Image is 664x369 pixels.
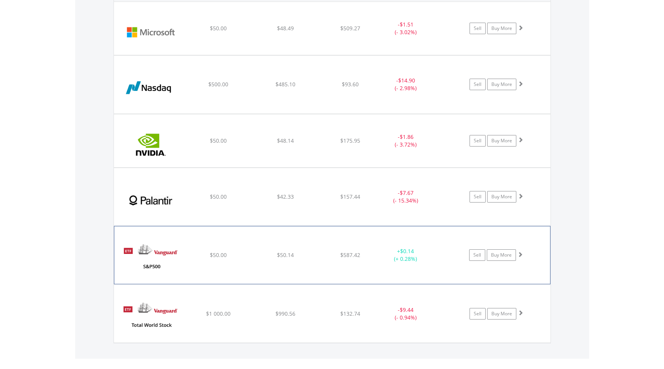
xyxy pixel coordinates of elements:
[206,310,230,317] span: $1 000.00
[340,137,360,144] span: $175.95
[210,251,227,259] span: $50.00
[118,65,184,111] img: EQU.US.NDAQ.png
[277,251,294,259] span: $50.14
[277,137,294,144] span: $48.14
[400,247,414,255] span: $0.14
[275,310,295,317] span: $990.56
[208,81,228,88] span: $500.00
[209,25,226,32] span: $50.00
[340,310,360,317] span: $132.74
[487,249,516,261] a: Buy More
[470,308,486,320] a: Sell
[400,189,414,196] span: $7.67
[487,23,516,34] a: Buy More
[400,133,414,140] span: $1.86
[277,25,294,32] span: $48.49
[377,77,435,92] div: - (- 2.98%)
[377,247,434,263] div: + (+ 0.28%)
[118,178,184,224] img: EQU.US.PLTR.png
[340,25,360,32] span: $509.27
[470,79,486,90] a: Sell
[487,308,516,320] a: Buy More
[470,191,486,203] a: Sell
[277,193,294,200] span: $42.33
[400,21,414,28] span: $1.51
[342,81,359,88] span: $93.60
[377,306,435,321] div: - (- 0.94%)
[377,133,435,148] div: - (- 3.72%)
[400,306,414,313] span: $9.44
[469,249,485,261] a: Sell
[377,21,435,36] div: - (- 3.02%)
[340,251,360,259] span: $587.42
[118,12,184,53] img: EQU.US.MSFT.png
[487,79,516,90] a: Buy More
[470,23,486,34] a: Sell
[398,77,415,84] span: $14.90
[487,135,516,147] a: Buy More
[487,191,516,203] a: Buy More
[340,193,360,200] span: $157.44
[377,189,435,204] div: - (- 15.34%)
[118,236,184,282] img: EQU.US.VOO.png
[470,135,486,147] a: Sell
[209,193,226,200] span: $50.00
[275,81,295,88] span: $485.10
[118,294,184,340] img: EQU.US.VT.png
[209,137,226,144] span: $50.00
[118,124,184,165] img: EQU.US.NVDA.png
